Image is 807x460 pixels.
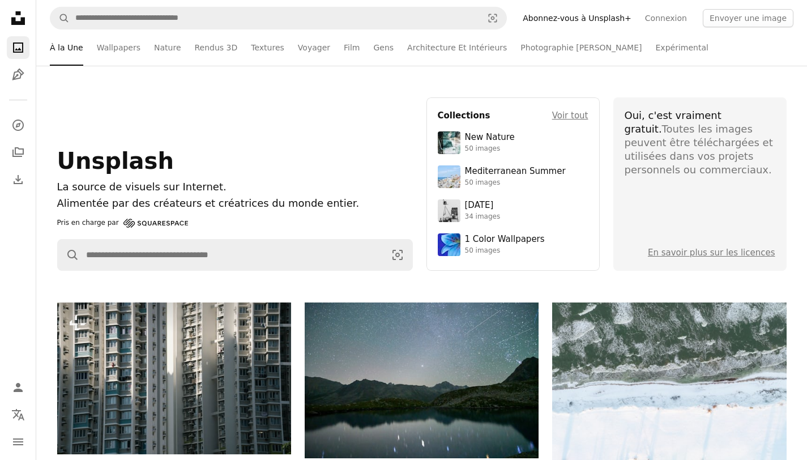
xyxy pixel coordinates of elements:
[7,403,29,426] button: Langue
[50,7,507,29] form: Rechercher des visuels sur tout le site
[344,29,360,66] a: Film
[57,216,188,230] a: Pris en charge par
[648,248,775,258] a: En savoir plus sur les licences
[465,178,566,188] div: 50 images
[438,199,460,222] img: photo-1682590564399-95f0109652fe
[195,29,238,66] a: Rendus 3D
[438,131,588,154] a: New Nature50 images
[58,240,79,270] button: Rechercher sur Unsplash
[438,109,490,122] h4: Collections
[57,179,413,195] h1: La source de visuels sur Internet.
[57,303,291,454] img: De grands immeubles d’appartements avec de nombreuses fenêtres et balcons.
[7,63,29,86] a: Illustrations
[465,166,566,177] div: Mediterranean Summer
[251,29,284,66] a: Textures
[465,200,501,211] div: [DATE]
[438,131,460,154] img: premium_photo-1755037089989-422ee333aef9
[305,375,539,385] a: Ciel nocturne étoilé au-dessus d’un lac de montagne calme
[57,148,174,174] span: Unsplash
[552,385,786,395] a: Paysage enneigé avec de l’eau gelée
[638,9,694,27] a: Connexion
[465,246,545,255] div: 50 images
[552,109,588,122] a: Voir tout
[305,303,539,458] img: Ciel nocturne étoilé au-dessus d’un lac de montagne calme
[7,141,29,164] a: Collections
[625,109,775,177] div: Toutes les images peuvent être téléchargées et utilisées dans vos projets personnels ou commerciaux.
[656,29,708,66] a: Expérimental
[479,7,506,29] button: Recherche de visuels
[465,212,501,222] div: 34 images
[7,36,29,59] a: Photos
[57,239,413,271] form: Rechercher des visuels sur tout le site
[438,233,460,256] img: premium_photo-1688045582333-c8b6961773e0
[516,9,638,27] a: Abonnez-vous à Unsplash+
[438,199,588,222] a: [DATE]34 images
[438,165,588,188] a: Mediterranean Summer50 images
[7,7,29,32] a: Accueil — Unsplash
[465,144,515,154] div: 50 images
[383,240,412,270] button: Recherche de visuels
[7,114,29,137] a: Explorer
[7,431,29,453] button: Menu
[520,29,642,66] a: Photographie [PERSON_NAME]
[703,9,793,27] button: Envoyer une image
[57,195,413,212] p: Alimentée par des créateurs et créatrices du monde entier.
[298,29,330,66] a: Voyager
[7,168,29,191] a: Historique de téléchargement
[7,376,29,399] a: Connexion / S’inscrire
[373,29,394,66] a: Gens
[407,29,507,66] a: Architecture Et Intérieurs
[154,29,181,66] a: Nature
[57,373,291,383] a: De grands immeubles d’appartements avec de nombreuses fenêtres et balcons.
[97,29,140,66] a: Wallpapers
[438,233,588,256] a: 1 Color Wallpapers50 images
[50,7,70,29] button: Rechercher sur Unsplash
[465,234,545,245] div: 1 Color Wallpapers
[465,132,515,143] div: New Nature
[625,109,721,135] span: Oui, c'est vraiment gratuit.
[438,165,460,188] img: premium_photo-1688410049290-d7394cc7d5df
